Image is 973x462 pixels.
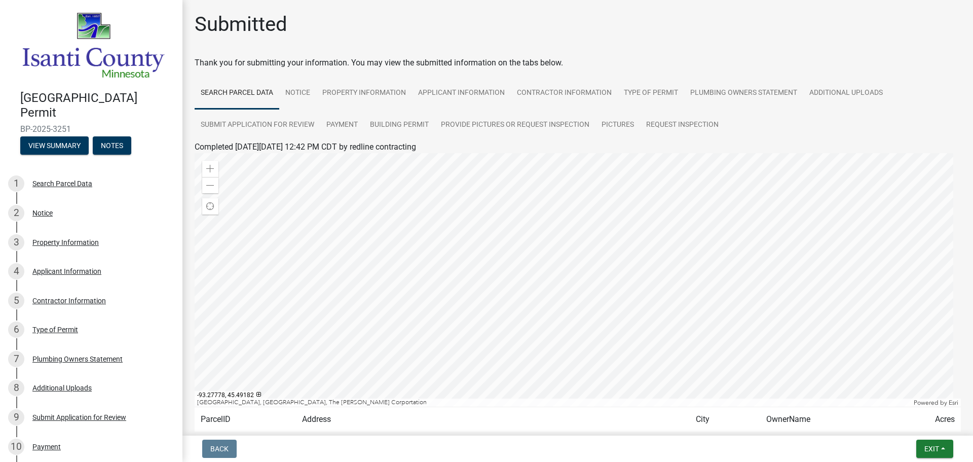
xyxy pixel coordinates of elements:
h4: [GEOGRAPHIC_DATA] Permit [20,91,174,120]
h1: Submitted [195,12,287,37]
button: View Summary [20,136,89,155]
div: 6 [8,322,24,338]
div: 7 [8,351,24,367]
a: Payment [320,109,364,141]
div: Find my location [202,198,218,215]
div: Property Information [32,239,99,246]
div: Notice [32,209,53,217]
div: Search Parcel Data [32,180,92,187]
span: Back [210,445,229,453]
div: Powered by [911,399,961,407]
div: 5 [8,293,24,309]
td: City [690,407,760,432]
a: Contractor Information [511,77,618,110]
div: 2 [8,205,24,221]
a: Request Inspection [640,109,725,141]
div: Contractor Information [32,297,106,304]
div: Payment [32,443,61,450]
div: [GEOGRAPHIC_DATA], [GEOGRAPHIC_DATA], The [PERSON_NAME] Corportation [195,399,911,407]
div: Applicant Information [32,268,101,275]
a: Notice [279,77,316,110]
a: Plumbing Owners Statement [684,77,803,110]
span: Completed [DATE][DATE] 12:42 PM CDT by redline contracting [195,142,416,152]
a: Provide Pictures or Request Inspection [435,109,595,141]
td: Address [296,407,690,432]
div: Thank you for submitting your information. You may view the submitted information on the tabs below. [195,57,961,69]
wm-modal-confirm: Summary [20,142,89,150]
div: 10 [8,439,24,455]
a: Additional Uploads [803,77,889,110]
div: Additional Uploads [32,384,92,392]
wm-modal-confirm: Notes [93,142,131,150]
button: Exit [916,440,953,458]
div: Submit Application for Review [32,414,126,421]
a: Property Information [316,77,412,110]
div: 4 [8,263,24,279]
div: Type of Permit [32,326,78,333]
a: Search Parcel Data [195,77,279,110]
a: Type of Permit [618,77,684,110]
td: ParcelID [195,407,296,432]
div: 8 [8,380,24,396]
a: Submit Application for Review [195,109,320,141]
div: Plumbing Owners Statement [32,356,123,363]
img: Isanti County, Minnesota [20,11,166,80]
a: Esri [949,399,958,406]
td: Acres [899,407,961,432]
span: Exit [924,445,939,453]
td: OwnerName [760,407,899,432]
a: Building Permit [364,109,435,141]
button: Notes [93,136,131,155]
div: 9 [8,409,24,425]
div: Zoom in [202,161,218,177]
a: Pictures [595,109,640,141]
div: Zoom out [202,177,218,193]
span: BP-2025-3251 [20,124,162,134]
div: 3 [8,234,24,251]
div: 1 [8,175,24,192]
a: Applicant Information [412,77,511,110]
button: Back [202,440,237,458]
